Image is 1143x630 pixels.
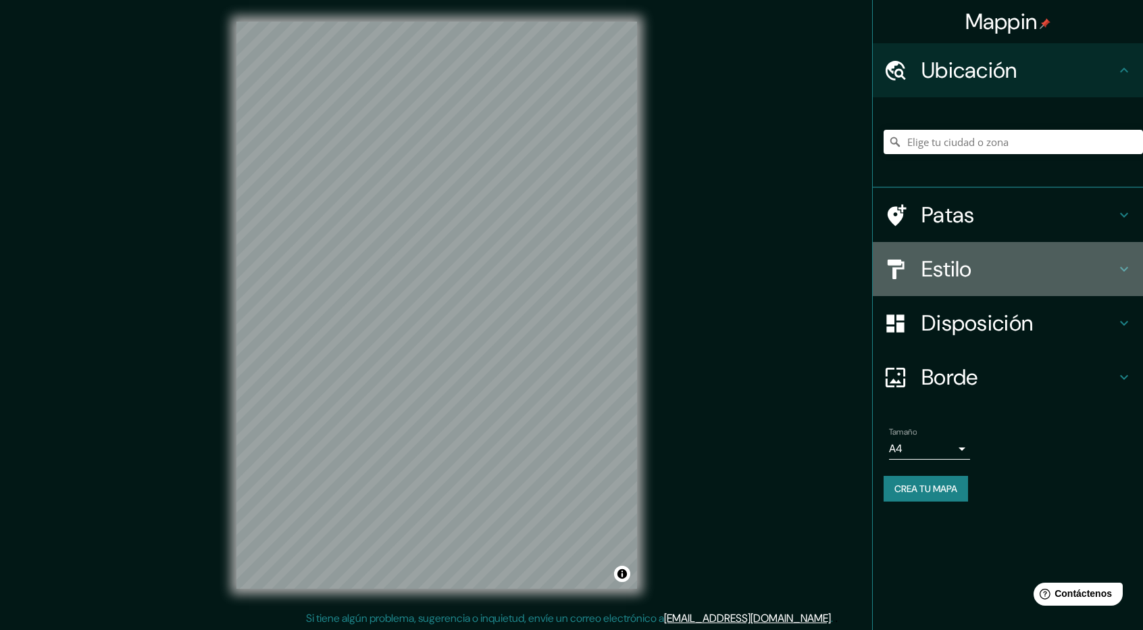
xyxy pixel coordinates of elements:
font: Si tiene algún problema, sugerencia o inquietud, envíe un correo electrónico a [306,611,664,625]
div: A4 [889,438,970,460]
font: Estilo [921,255,972,283]
font: . [835,610,838,625]
canvas: Mapa [236,22,637,589]
font: Borde [921,363,978,391]
font: Crea tu mapa [894,483,957,495]
input: Elige tu ciudad o zona [884,130,1143,154]
div: Borde [873,350,1143,404]
a: [EMAIL_ADDRESS][DOMAIN_NAME] [664,611,831,625]
font: A4 [889,441,903,456]
div: Patas [873,188,1143,242]
img: pin-icon.png [1040,18,1050,29]
font: . [833,610,835,625]
font: Ubicación [921,56,1017,84]
font: Patas [921,201,975,229]
font: Tamaño [889,427,917,437]
font: . [831,611,833,625]
iframe: Lanzador de widgets de ayuda [1023,577,1128,615]
div: Estilo [873,242,1143,296]
div: Disposición [873,296,1143,350]
button: Activar o desactivar atribución [614,566,630,582]
font: Mappin [965,7,1038,36]
button: Crea tu mapa [884,476,968,502]
font: Disposición [921,309,1033,337]
div: Ubicación [873,43,1143,97]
